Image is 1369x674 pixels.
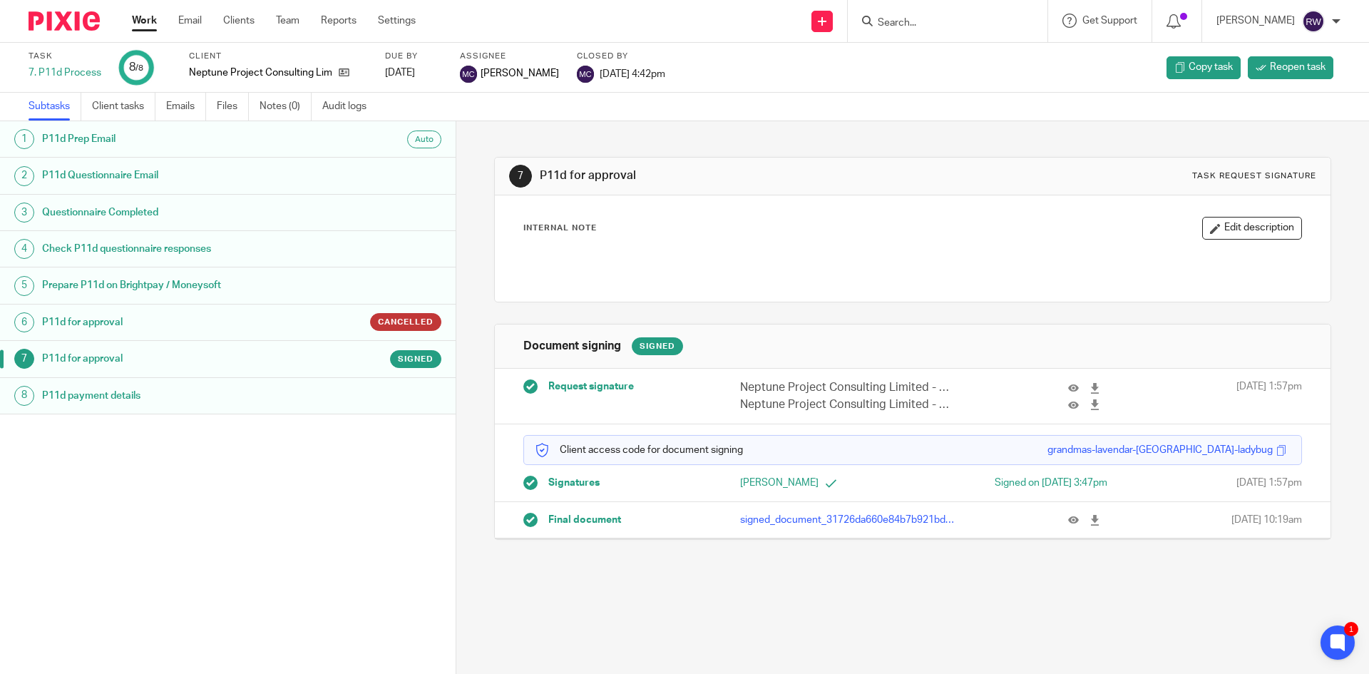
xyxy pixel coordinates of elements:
div: 5 [14,276,34,296]
span: [DATE] 10:19am [1231,513,1302,527]
div: [DATE] [385,66,442,80]
h1: Prepare P11d on Brightpay / Moneysoft [42,275,309,296]
img: Pixie [29,11,100,31]
label: Assignee [460,51,559,62]
a: Team [276,14,299,28]
a: Copy task [1167,56,1241,79]
p: [PERSON_NAME] [1216,14,1295,28]
div: Auto [407,131,441,148]
label: Due by [385,51,442,62]
button: Edit description [1202,217,1302,240]
div: 2 [14,166,34,186]
a: Settings [378,14,416,28]
div: Signed on [DATE] 3:47pm [935,476,1107,490]
a: Emails [166,93,206,121]
label: Task [29,51,101,62]
a: Audit logs [322,93,377,121]
div: 4 [14,239,34,259]
div: 7 [509,165,532,188]
img: svg%3E [1302,10,1325,33]
span: Reopen task [1270,60,1326,74]
div: 7 [14,349,34,369]
a: Email [178,14,202,28]
label: Closed by [577,51,665,62]
div: Task request signature [1192,170,1316,182]
h1: P11d for approval [42,348,309,369]
span: Final document [548,513,621,527]
span: Copy task [1189,60,1233,74]
a: Files [217,93,249,121]
span: Get Support [1082,16,1137,26]
p: Internal Note [523,223,597,234]
a: Reopen task [1248,56,1333,79]
div: 1 [14,129,34,149]
div: grandmas-lavendar-[GEOGRAPHIC_DATA]-ladybug [1047,443,1273,457]
div: 7. P11d Process [29,66,101,80]
span: [DATE] 4:42pm [600,68,665,78]
h1: Questionnaire Completed [42,202,309,223]
p: Client access code for document signing [535,443,743,457]
span: Signed [398,353,434,365]
div: 8 [14,386,34,406]
a: Reports [321,14,357,28]
input: Search [876,17,1005,30]
div: 1 [1344,622,1358,636]
div: 8 [129,59,143,76]
h1: P11d for approval [42,312,309,333]
h1: P11d Prep Email [42,128,309,150]
span: Signatures [548,476,600,490]
div: Signed [632,337,683,355]
h1: Document signing [523,339,621,354]
span: [PERSON_NAME] [481,66,559,81]
p: Neptune Project Consulting Limited - P11D Expenses & Benefits for year 2024-25 for [PERSON_NAME].pdf [740,379,955,396]
a: Work [132,14,157,28]
h1: P11d payment details [42,385,309,407]
a: Client tasks [92,93,155,121]
a: Clients [223,14,255,28]
img: svg%3E [577,66,594,83]
span: [DATE] 1:57pm [1236,476,1302,490]
p: signed_document_31726da660e84b7b921bde57ea0f55f4.pdf [740,513,955,527]
h1: Check P11d questionnaire responses [42,238,309,260]
a: Subtasks [29,93,81,121]
div: 3 [14,203,34,223]
p: [PERSON_NAME] [740,476,913,490]
img: svg%3E [460,66,477,83]
h1: P11d Questionnaire Email [42,165,309,186]
a: Notes (0) [260,93,312,121]
span: Request signature [548,379,634,394]
span: Cancelled [378,316,434,328]
span: [DATE] 1:57pm [1236,379,1302,413]
h1: P11d for approval [540,168,943,183]
label: Client [189,51,367,62]
div: 6 [14,312,34,332]
small: /8 [135,64,143,72]
p: Neptune Project Consulting Limited [189,66,332,80]
p: Neptune Project Consulting Limited - P11Db Employer's Declaration for year 2024-25.pdf [740,397,955,413]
